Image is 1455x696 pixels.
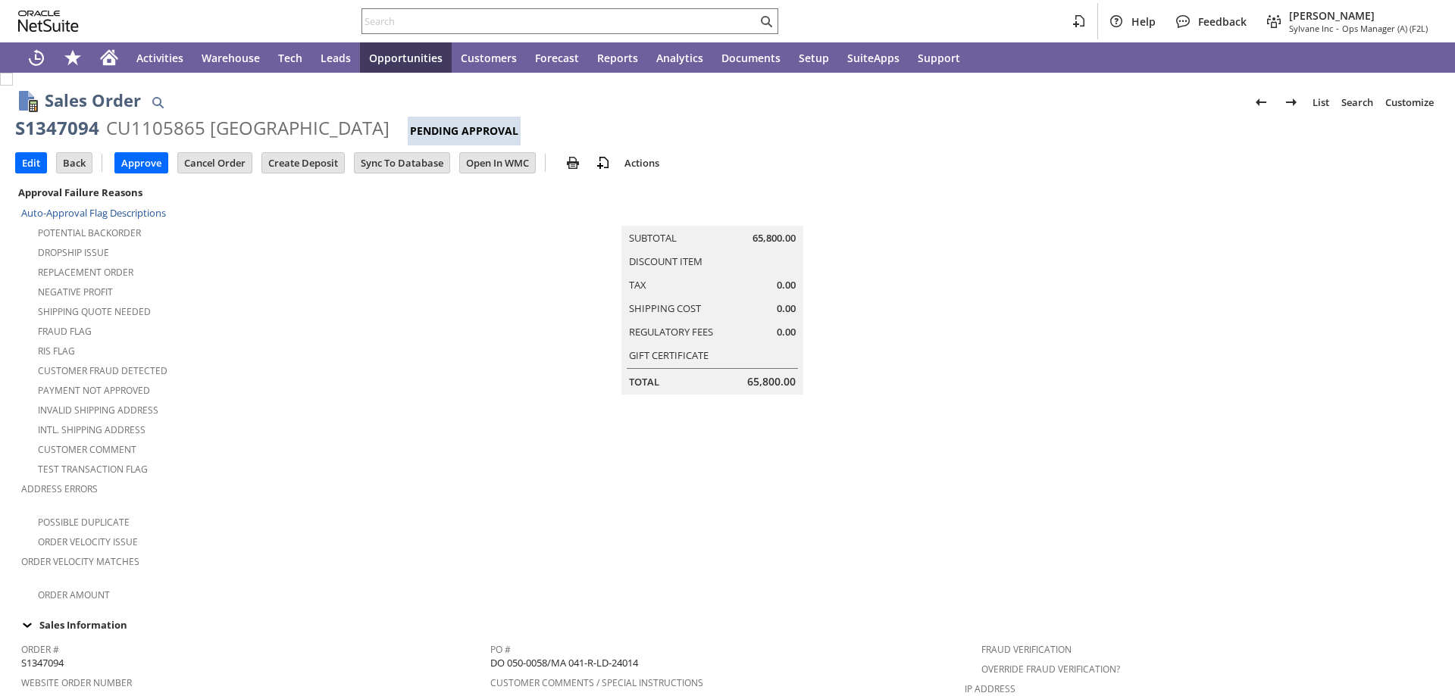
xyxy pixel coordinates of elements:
[18,11,79,32] svg: logo
[588,42,647,73] a: Reports
[149,93,167,111] img: Quick Find
[621,201,803,226] caption: Summary
[564,154,582,172] img: print.svg
[16,153,46,173] input: Edit
[629,231,677,245] a: Subtotal
[597,51,638,65] span: Reports
[629,278,646,292] a: Tax
[629,375,659,389] a: Total
[712,42,790,73] a: Documents
[747,374,796,389] span: 65,800.00
[321,51,351,65] span: Leads
[490,643,511,656] a: PO #
[15,116,99,140] div: S1347094
[1336,23,1339,34] span: -
[629,301,701,315] a: Shipping Cost
[15,615,1434,635] div: Sales Information
[647,42,712,73] a: Analytics
[115,153,167,173] input: Approve
[21,643,59,656] a: Order #
[535,51,579,65] span: Forecast
[1342,23,1428,34] span: Ops Manager (A) (F2L)
[38,305,151,318] a: Shipping Quote Needed
[362,12,757,30] input: Search
[777,301,796,316] span: 0.00
[1289,23,1333,34] span: Sylvane Inc
[38,423,145,436] a: Intl. Shipping Address
[64,48,82,67] svg: Shortcuts
[777,325,796,339] span: 0.00
[38,266,133,279] a: Replacement Order
[57,153,92,173] input: Back
[15,615,1440,635] td: Sales Information
[38,384,150,397] a: Payment not approved
[981,663,1120,676] a: Override Fraud Verification?
[629,325,713,339] a: Regulatory Fees
[721,51,781,65] span: Documents
[15,183,484,202] div: Approval Failure Reasons
[490,676,703,689] a: Customer Comments / Special Instructions
[38,364,167,377] a: Customer Fraud Detected
[526,42,588,73] a: Forecast
[100,48,118,67] svg: Home
[777,278,796,292] span: 0.00
[202,51,260,65] span: Warehouse
[21,482,98,495] a: Address Errors
[460,153,535,173] input: Open In WMC
[656,51,703,65] span: Analytics
[38,516,130,529] a: Possible Duplicate
[1252,93,1270,111] img: Previous
[311,42,360,73] a: Leads
[18,42,55,73] a: Recent Records
[269,42,311,73] a: Tech
[1198,14,1247,29] span: Feedback
[91,42,127,73] a: Home
[45,88,141,113] h1: Sales Order
[21,656,64,670] span: S1347094
[981,643,1072,656] a: Fraud Verification
[21,206,166,220] a: Auto-Approval Flag Descriptions
[918,51,960,65] span: Support
[452,42,526,73] a: Customers
[278,51,302,65] span: Tech
[21,555,139,568] a: Order Velocity Matches
[55,42,91,73] div: Shortcuts
[618,156,665,170] a: Actions
[629,348,709,362] a: Gift Certificate
[192,42,269,73] a: Warehouse
[38,226,141,239] a: Potential Backorder
[38,345,75,357] a: RIS flag
[127,42,192,73] a: Activities
[490,656,638,670] span: DO 050-0058/MA 041-R-LD-24014
[847,51,900,65] span: SuiteApps
[753,231,796,245] span: 65,800.00
[594,154,612,172] img: add-record.svg
[38,588,110,601] a: Order Amount
[965,682,1015,695] a: IP Address
[38,325,92,338] a: Fraud Flag
[790,42,838,73] a: Setup
[461,51,517,65] span: Customers
[838,42,909,73] a: SuiteApps
[1282,93,1300,111] img: Next
[38,463,148,476] a: Test Transaction Flag
[360,42,452,73] a: Opportunities
[629,254,702,268] a: Discount Item
[136,51,183,65] span: Activities
[408,117,521,145] div: Pending Approval
[38,443,136,456] a: Customer Comment
[799,51,829,65] span: Setup
[909,42,969,73] a: Support
[1289,8,1428,23] span: [PERSON_NAME]
[38,246,109,259] a: Dropship Issue
[1335,90,1379,114] a: Search
[1131,14,1156,29] span: Help
[38,286,113,298] a: Negative Profit
[38,404,158,417] a: Invalid Shipping Address
[757,12,775,30] svg: Search
[369,51,443,65] span: Opportunities
[21,676,132,689] a: Website Order Number
[1379,90,1440,114] a: Customize
[1306,90,1335,114] a: List
[38,535,138,548] a: Order Velocity Issue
